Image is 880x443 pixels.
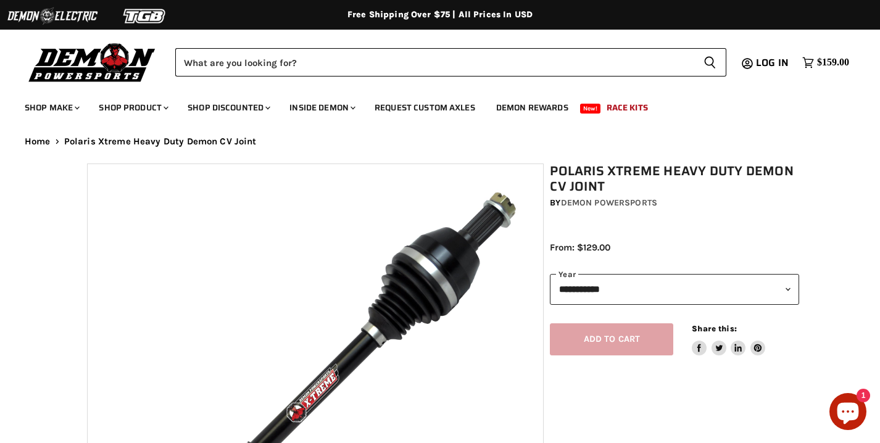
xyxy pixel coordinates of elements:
[550,196,799,210] div: by
[561,197,657,208] a: Demon Powersports
[550,274,799,304] select: year
[750,57,796,68] a: Log in
[550,242,610,253] span: From: $129.00
[178,95,278,120] a: Shop Discounted
[796,54,855,72] a: $159.00
[175,48,726,77] form: Product
[25,136,51,147] a: Home
[756,55,789,70] span: Log in
[99,4,191,28] img: TGB Logo 2
[280,95,363,120] a: Inside Demon
[694,48,726,77] button: Search
[89,95,176,120] a: Shop Product
[175,48,694,77] input: Search
[487,95,578,120] a: Demon Rewards
[580,104,601,114] span: New!
[550,164,799,194] h1: Polaris Xtreme Heavy Duty Demon CV Joint
[692,324,736,333] span: Share this:
[817,57,849,68] span: $159.00
[64,136,257,147] span: Polaris Xtreme Heavy Duty Demon CV Joint
[826,393,870,433] inbox-online-store-chat: Shopify online store chat
[692,323,765,356] aside: Share this:
[365,95,484,120] a: Request Custom Axles
[15,95,87,120] a: Shop Make
[25,40,160,84] img: Demon Powersports
[597,95,657,120] a: Race Kits
[15,90,846,120] ul: Main menu
[6,4,99,28] img: Demon Electric Logo 2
